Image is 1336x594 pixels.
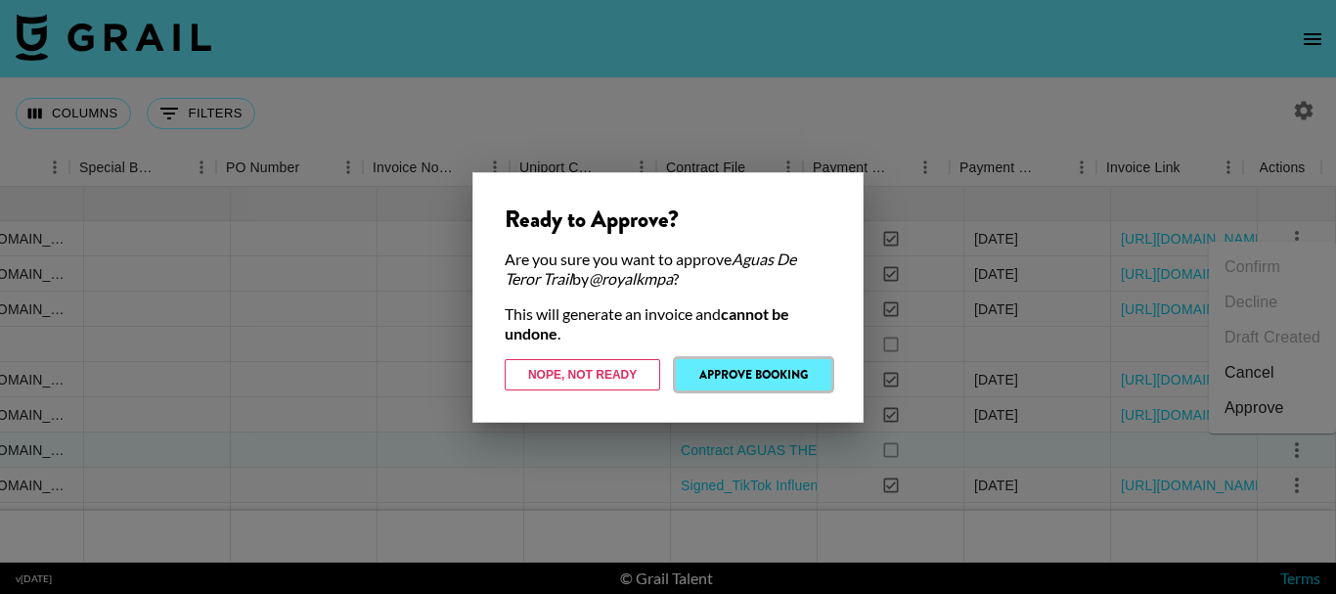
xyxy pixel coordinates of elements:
[505,205,831,234] div: Ready to Approve?
[676,359,831,390] button: Approve Booking
[505,359,660,390] button: Nope, Not Ready
[505,250,831,289] div: Are you sure you want to approve by ?
[505,250,796,288] em: Aguas De Teror Trail
[589,269,673,288] em: @ royalkmpa
[505,304,831,343] div: This will generate an invoice and .
[505,304,789,343] strong: cannot be undone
